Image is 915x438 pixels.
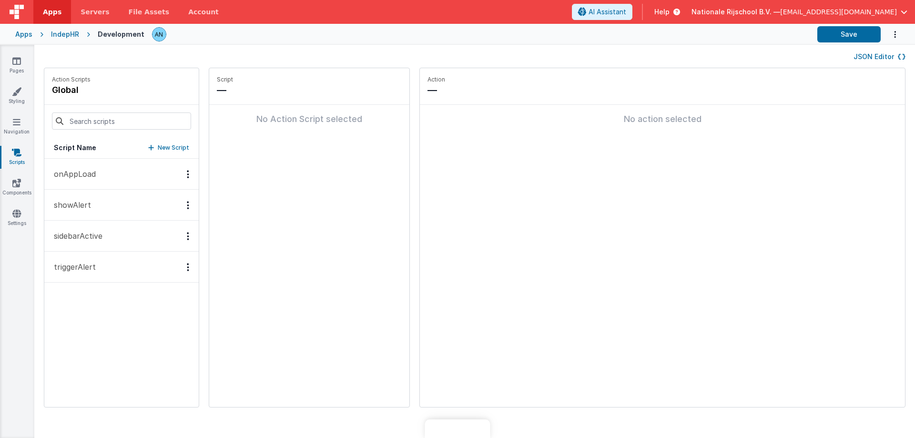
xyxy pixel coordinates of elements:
p: Action Scripts [52,76,91,83]
p: sidebarActive [48,230,102,242]
div: Development [98,30,144,39]
p: — [427,83,897,97]
p: triggerAlert [48,261,96,273]
p: Script [217,76,402,83]
div: Apps [15,30,32,39]
input: Search scripts [52,112,191,130]
div: IndepHR [51,30,79,39]
div: Options [181,201,195,209]
button: JSON Editor [854,52,905,61]
span: Apps [43,7,61,17]
img: f1d78738b441ccf0e1fcb79415a71bae [152,28,166,41]
span: File Assets [129,7,170,17]
button: sidebarActive [44,221,199,252]
button: Options [881,25,900,44]
div: No Action Script selected [217,112,402,126]
button: AI Assistant [572,4,632,20]
div: No action selected [427,112,897,126]
button: showAlert [44,190,199,221]
p: — [217,83,402,97]
h5: Script Name [54,143,96,153]
button: Nationale Rijschool B.V. — [EMAIL_ADDRESS][DOMAIN_NAME] [691,7,907,17]
p: showAlert [48,199,91,211]
p: Action [427,76,897,83]
span: AI Assistant [589,7,626,17]
span: Servers [81,7,109,17]
p: onAppLoad [48,168,96,180]
div: Options [181,232,195,240]
span: Help [654,7,670,17]
h4: global [52,83,91,97]
button: onAppLoad [44,159,199,190]
span: [EMAIL_ADDRESS][DOMAIN_NAME] [780,7,897,17]
p: New Script [158,143,189,153]
button: Save [817,26,881,42]
button: triggerAlert [44,252,199,283]
button: New Script [148,143,189,153]
span: Nationale Rijschool B.V. — [691,7,780,17]
div: Options [181,170,195,178]
div: Options [181,263,195,271]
